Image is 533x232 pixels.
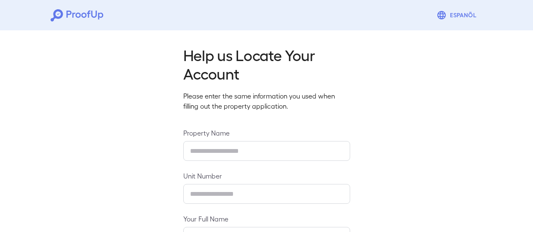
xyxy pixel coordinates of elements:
[183,128,350,138] label: Property Name
[183,45,350,83] h2: Help us Locate Your Account
[433,7,482,24] button: Espanõl
[183,171,350,181] label: Unit Number
[183,91,350,111] p: Please enter the same information you used when filling out the property application.
[183,214,350,224] label: Your Full Name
